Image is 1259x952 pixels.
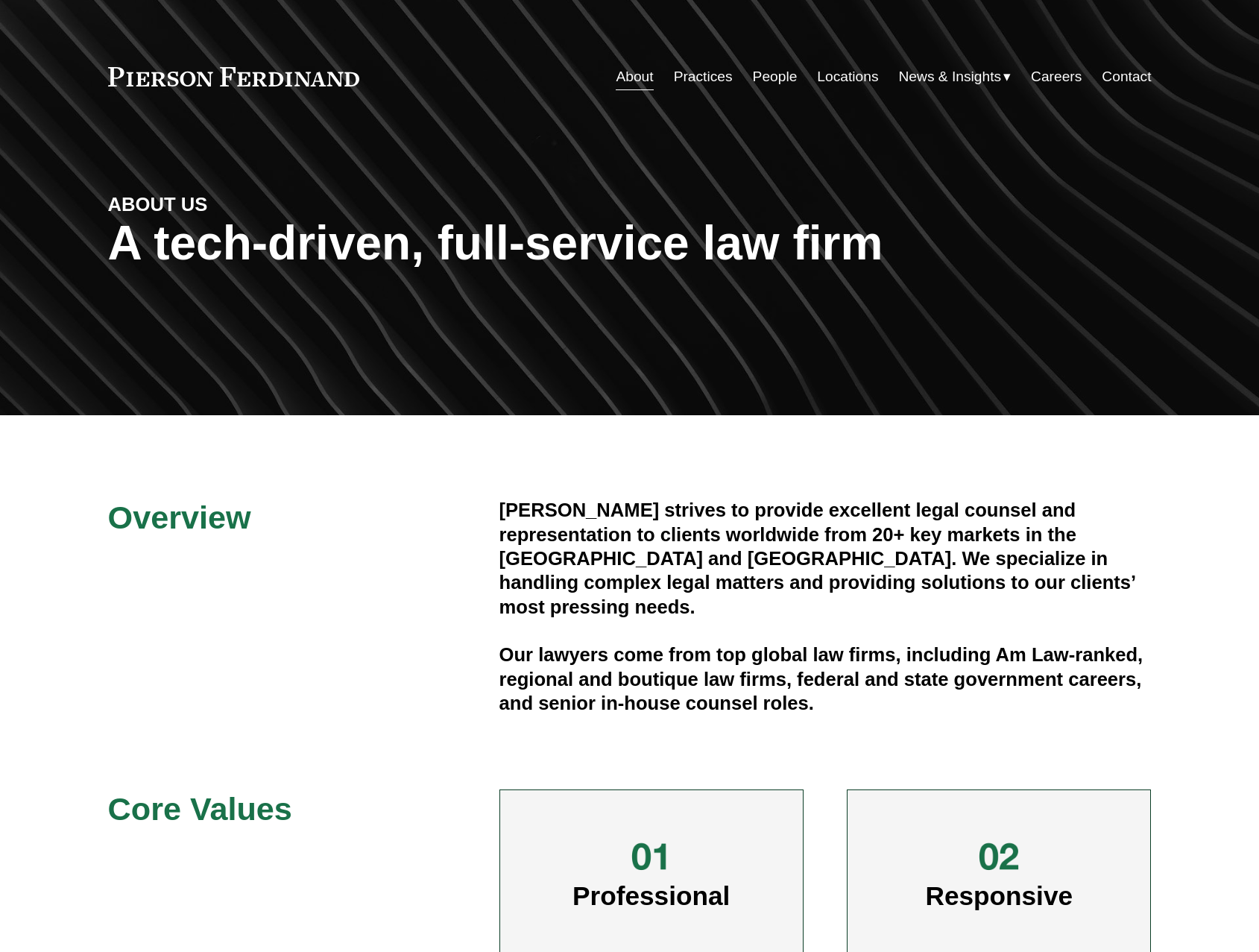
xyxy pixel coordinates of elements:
[108,216,1152,271] h1: A tech-driven, full-service law firm
[108,194,208,215] strong: ABOUT US
[899,64,1002,90] span: News & Insights
[572,881,730,910] span: Professional
[753,63,798,91] a: People
[817,63,878,91] a: Locations
[899,63,1012,91] a: folder dropdown
[499,498,1152,619] h4: [PERSON_NAME] strives to provide excellent legal counsel and representation to clients worldwide ...
[1031,63,1082,91] a: Careers
[674,63,733,91] a: Practices
[1102,63,1151,91] a: Contact
[499,643,1152,715] h4: Our lawyers come from top global law firms, including Am Law-ranked, regional and boutique law fi...
[616,63,653,91] a: About
[926,881,1073,910] span: Responsive
[108,499,251,535] span: Overview
[108,791,292,827] span: Core Values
